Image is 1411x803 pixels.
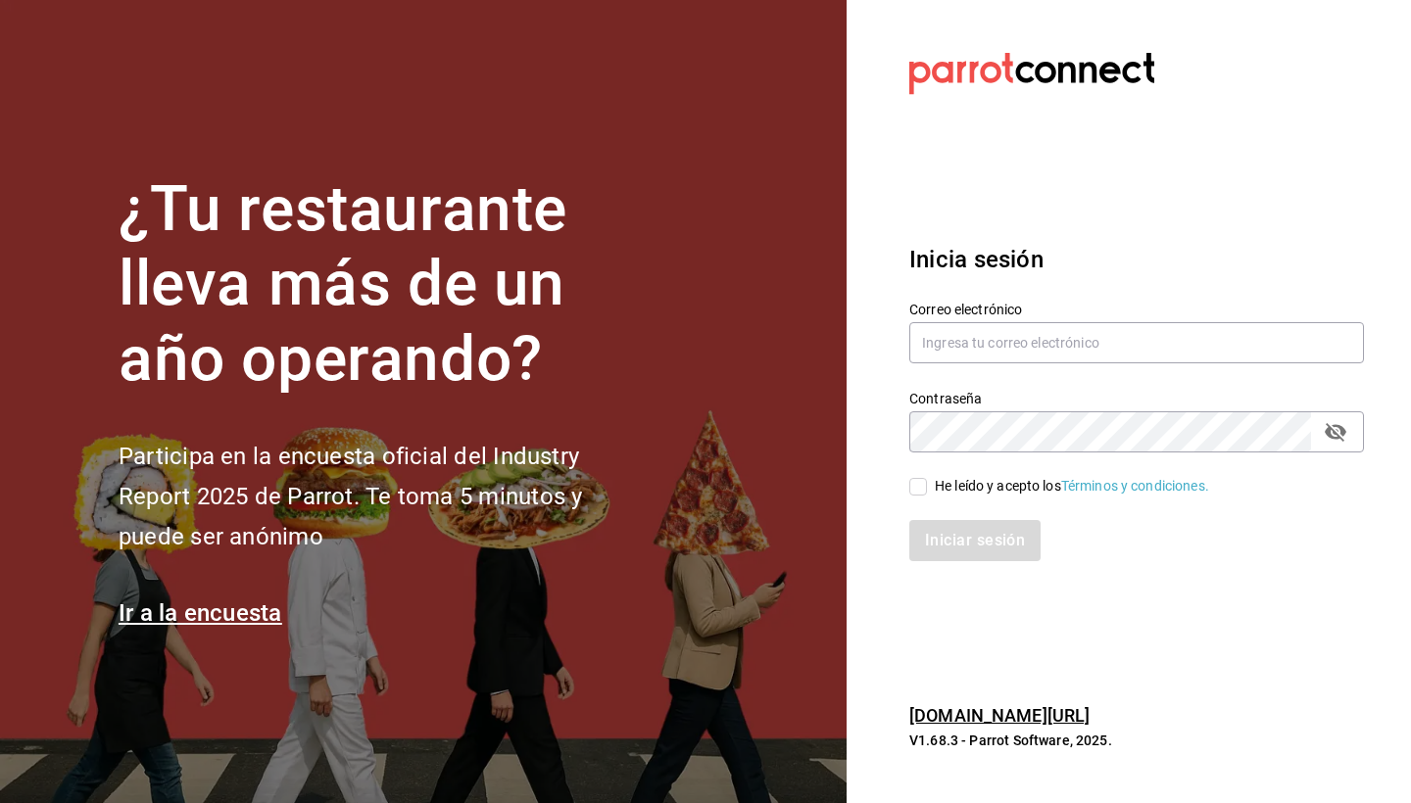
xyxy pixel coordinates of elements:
div: He leído y acepto los [935,476,1209,496]
h2: Participa en la encuesta oficial del Industry Report 2025 de Parrot. Te toma 5 minutos y puede se... [119,437,648,556]
a: Ir a la encuesta [119,599,282,627]
h1: ¿Tu restaurante lleva más de un año operando? [119,172,648,398]
input: Ingresa tu correo electrónico [909,322,1364,363]
p: V1.68.3 - Parrot Software, 2025. [909,731,1364,750]
label: Correo electrónico [909,302,1364,315]
h3: Inicia sesión [909,242,1364,277]
label: Contraseña [909,391,1364,404]
a: Términos y condiciones. [1061,478,1209,494]
button: passwordField [1319,415,1352,449]
a: [DOMAIN_NAME][URL] [909,705,1090,726]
